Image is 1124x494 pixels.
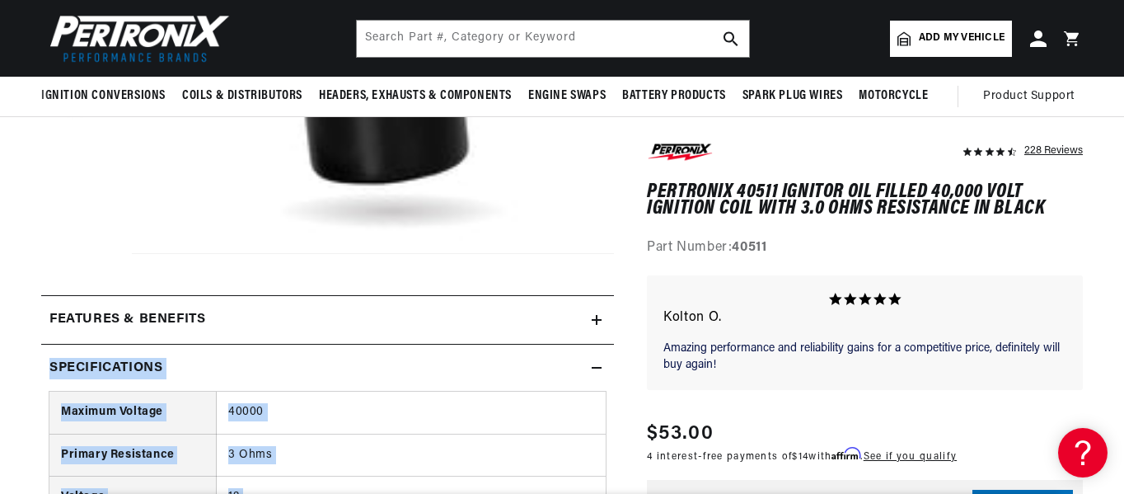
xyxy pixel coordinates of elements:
[41,296,614,344] summary: Features & Benefits
[1024,140,1083,160] div: 228 Reviews
[182,87,302,105] span: Coils & Distributors
[713,21,749,57] button: search button
[174,77,311,115] summary: Coils & Distributors
[792,452,808,462] span: $14
[311,77,520,115] summary: Headers, Exhausts & Components
[49,434,217,476] th: Primary Resistance
[864,452,957,462] a: See if you qualify - Learn more about Affirm Financing (opens in modal)
[742,87,843,105] span: Spark Plug Wires
[528,87,606,105] span: Engine Swaps
[622,87,726,105] span: Battery Products
[890,21,1012,57] a: Add my vehicle
[850,77,936,115] summary: Motorcycle
[647,184,1083,218] h1: PerTronix 40511 Ignitor Oil Filled 40,000 Volt Ignition Coil with 3.0 Ohms Resistance in Black
[859,87,928,105] span: Motorcycle
[732,242,766,255] strong: 40511
[831,448,860,460] span: Affirm
[663,307,1066,330] p: Kolton O.
[614,77,734,115] summary: Battery Products
[734,77,851,115] summary: Spark Plug Wires
[983,77,1083,116] summary: Product Support
[319,87,512,105] span: Headers, Exhausts & Components
[41,10,231,67] img: Pertronix
[357,21,749,57] input: Search Part #, Category or Keyword
[41,77,174,115] summary: Ignition Conversions
[217,392,606,434] td: 40000
[49,309,205,331] h2: Features & Benefits
[919,31,1005,46] span: Add my vehicle
[41,345,614,393] summary: Specifications
[647,449,957,464] p: 4 interest-free payments of with .
[520,77,614,115] summary: Engine Swaps
[983,87,1075,106] span: Product Support
[217,434,606,476] td: 3 Ohms
[41,87,166,105] span: Ignition Conversions
[663,341,1066,374] p: Amazing performance and reliability gains for a competitive price, definitely will buy again!
[49,392,217,434] th: Maximum Voltage
[647,238,1083,260] div: Part Number:
[49,358,162,379] h2: Specifications
[647,419,714,449] span: $53.00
